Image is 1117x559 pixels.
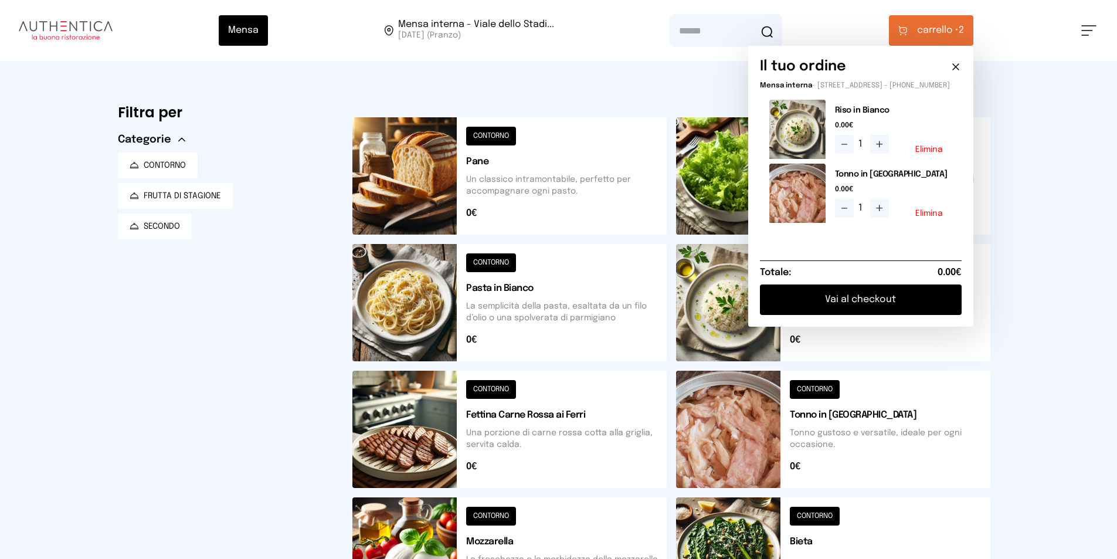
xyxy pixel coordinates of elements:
[835,121,952,130] span: 0.00€
[835,104,952,116] h2: Riso in Bianco
[760,81,962,90] p: - [STREET_ADDRESS] - [PHONE_NUMBER]
[118,153,198,178] button: CONTORNO
[835,185,952,194] span: 0.00€
[19,21,113,40] img: logo.8f33a47.png
[917,23,964,38] span: 2
[889,15,973,46] button: carrello •2
[118,214,192,239] button: SECONDO
[858,201,865,215] span: 1
[118,131,171,148] span: Categorie
[760,266,791,280] h6: Totale:
[398,29,554,41] span: [DATE] (Pranzo)
[144,160,186,171] span: CONTORNO
[760,82,812,89] span: Mensa interna
[760,57,846,76] h6: Il tuo ordine
[144,221,180,232] span: SECONDO
[118,183,233,209] button: FRUTTA DI STAGIONE
[915,145,943,154] button: Elimina
[219,15,268,46] button: Mensa
[118,103,334,122] h6: Filtra per
[917,23,959,38] span: carrello •
[769,164,826,223] img: media
[938,266,962,280] span: 0.00€
[858,137,865,151] span: 1
[915,209,943,218] button: Elimina
[398,20,554,41] span: Viale dello Stadio, 77, 05100 Terni TR, Italia
[144,190,221,202] span: FRUTTA DI STAGIONE
[835,168,952,180] h2: Tonno in [GEOGRAPHIC_DATA]
[769,100,826,159] img: media
[760,284,962,315] button: Vai al checkout
[118,131,185,148] button: Categorie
